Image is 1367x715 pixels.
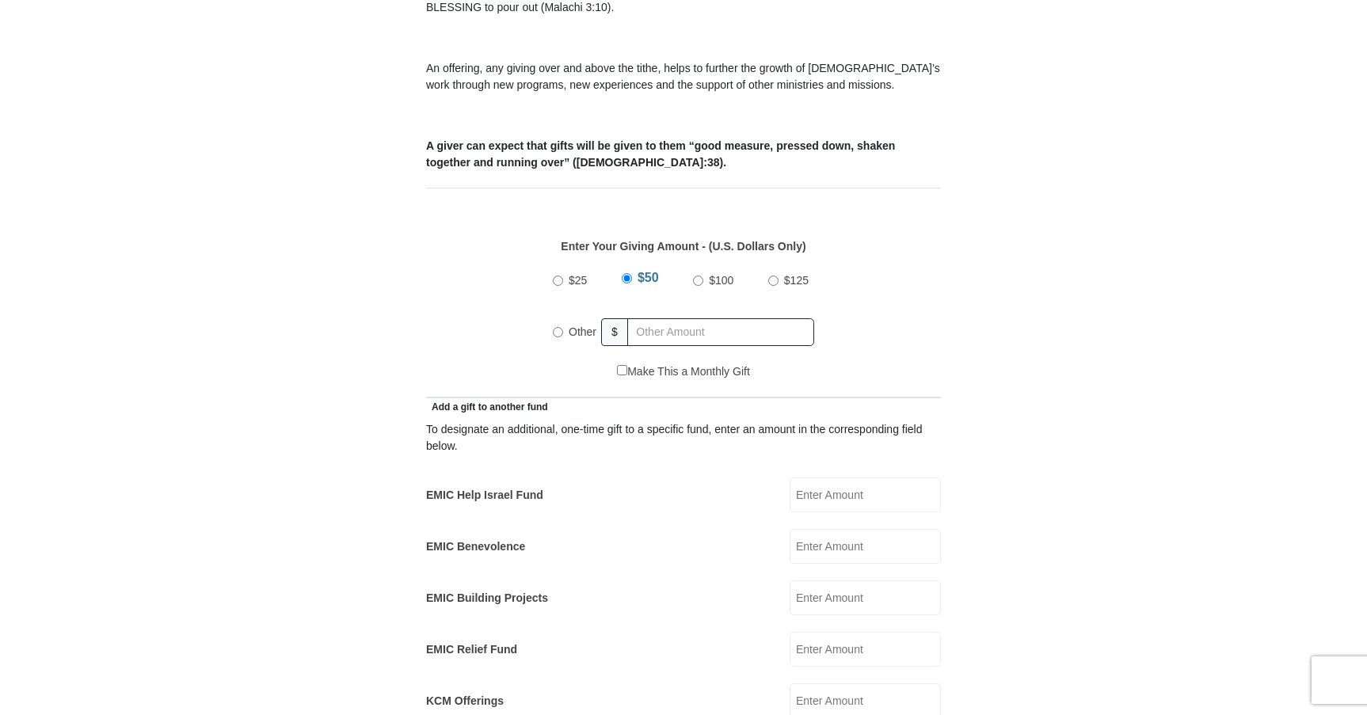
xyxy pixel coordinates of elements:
[426,641,517,658] label: EMIC Relief Fund
[790,632,941,667] input: Enter Amount
[790,477,941,512] input: Enter Amount
[426,487,543,504] label: EMIC Help Israel Fund
[426,60,941,93] p: An offering, any giving over and above the tithe, helps to further the growth of [DEMOGRAPHIC_DAT...
[627,318,814,346] input: Other Amount
[790,580,941,615] input: Enter Amount
[784,274,809,287] span: $125
[561,240,805,253] strong: Enter Your Giving Amount - (U.S. Dollars Only)
[638,271,659,284] span: $50
[426,590,548,607] label: EMIC Building Projects
[426,538,525,555] label: EMIC Benevolence
[617,365,627,375] input: Make This a Monthly Gift
[426,401,548,413] span: Add a gift to another fund
[601,318,628,346] span: $
[426,693,504,709] label: KCM Offerings
[709,274,733,287] span: $100
[569,274,587,287] span: $25
[617,363,750,380] label: Make This a Monthly Gift
[569,325,596,338] span: Other
[426,421,941,454] div: To designate an additional, one-time gift to a specific fund, enter an amount in the correspondin...
[426,139,895,169] b: A giver can expect that gifts will be given to them “good measure, pressed down, shaken together ...
[790,529,941,564] input: Enter Amount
